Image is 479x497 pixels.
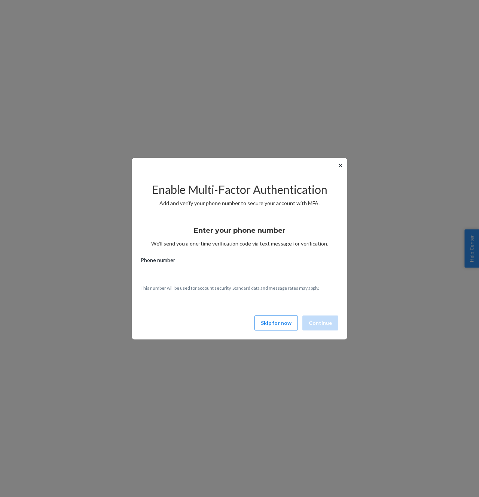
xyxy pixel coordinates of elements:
p: This number will be used for account security. Standard data and message rates may apply. [141,285,338,291]
h3: Enter your phone number [194,226,286,235]
button: Skip for now [254,315,298,330]
div: We’ll send you a one-time verification code via text message for verification. [141,220,338,247]
h2: Enable Multi-Factor Authentication [141,183,338,196]
button: Continue [302,315,338,330]
button: ✕ [336,161,344,170]
p: Add and verify your phone number to secure your account with MFA. [141,199,338,207]
span: Phone number [141,256,175,267]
